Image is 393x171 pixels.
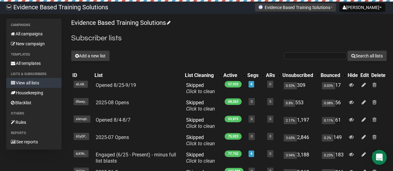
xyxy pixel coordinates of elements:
th: Bounced: No sort applied, activate to apply an ascending sort [319,71,346,80]
span: 6iX9h.. [74,150,89,157]
td: 1,197 [281,115,319,132]
span: 75,023 [225,133,242,140]
a: 0 [251,134,253,138]
button: Evidence Based Training Solutions [255,3,336,12]
a: Evidence Based Training Solutions [71,19,170,26]
div: Bounced [321,72,340,79]
li: Templates [6,51,62,58]
a: All templates [6,58,62,68]
span: 3.65% [284,134,297,142]
a: 0 [269,134,271,138]
div: ARs [266,72,275,79]
div: ID [72,72,92,79]
span: s6mqd.. [74,115,90,123]
span: 6SyDF.. [74,133,89,140]
span: 0.2% [322,134,333,142]
div: Open Intercom Messenger [372,150,387,165]
td: 61 [319,115,346,132]
a: 0 [269,117,271,121]
a: Click to clean [186,88,215,94]
a: Blacklist [6,98,62,108]
div: Edit [360,72,369,79]
span: 57,933 [225,81,242,88]
th: List Cleaning: No sort applied, activate to apply an ascending sort [184,71,222,80]
a: New campaign [6,39,62,49]
span: Skipped [186,100,215,112]
a: 0 [269,82,271,86]
li: Reports [6,129,62,137]
span: 0.53% [284,82,297,89]
a: 4 [250,82,252,86]
span: 2.17% [284,117,297,124]
th: Delete: No sort applied, sorting is disabled [370,71,387,80]
td: 56 [319,97,346,115]
span: Skipped [186,134,215,146]
a: 0 [251,100,253,104]
td: 149 [319,132,346,149]
a: 4 [250,152,252,156]
td: 309 [281,80,319,97]
button: Search all lists [347,51,387,61]
a: See reports [6,137,62,147]
span: Skipped [186,82,215,94]
a: Engaged (6/25 - Present) - minus full list blasts [96,152,176,164]
span: 68,263 [225,98,242,105]
li: Campaigns [6,21,62,29]
img: favicons [258,5,263,10]
a: 0 [269,100,271,104]
th: Edit: No sort applied, sorting is disabled [359,71,370,80]
th: Segs: No sort applied, activate to apply an ascending sort [246,71,265,80]
a: Click to clean [186,141,215,146]
th: ID: No sort applied, sorting is disabled [71,71,93,80]
span: 53,875 [225,116,242,122]
div: Hide [348,72,358,79]
div: Unsubscribed [282,72,313,79]
div: Delete [371,72,386,79]
th: Active: No sort applied, activate to apply an ascending sort [222,71,246,80]
a: All campaigns [6,29,62,39]
div: List [94,72,177,79]
th: Hide: No sort applied, sorting is disabled [346,71,359,80]
h2: Subscriber lists [71,33,387,44]
li: Lists & subscribers [6,70,62,78]
a: 0 [251,117,253,121]
th: List: No sort applied, activate to apply an ascending sort [93,71,184,80]
span: 0.8% [284,100,295,107]
a: Housekeeping [6,88,62,98]
td: 17 [319,80,346,97]
a: Click to clean [186,106,215,112]
td: 183 [319,149,346,167]
img: 6a635aadd5b086599a41eda90e0773ac [6,4,12,10]
div: Segs [247,72,258,79]
a: Opened 8/25-9/19 [96,82,136,88]
a: 2025-08 Opens [96,100,129,106]
a: Rules [6,117,62,127]
a: 0 [269,152,271,156]
span: 0fawy.. [74,98,89,105]
th: Unsubscribed: No sort applied, activate to apply an ascending sort [281,71,319,80]
span: 77,752 [225,151,242,157]
a: Opened 8/4-8/7 [96,117,130,123]
td: 3,188 [281,149,319,167]
div: Active [223,72,240,79]
a: View all lists [6,78,62,88]
span: 0.08% [322,100,335,107]
td: 2,846 [281,132,319,149]
button: [PERSON_NAME] [339,3,385,12]
span: 0.11% [322,117,335,124]
th: ARs: No sort applied, activate to apply an ascending sort [265,71,281,80]
button: Add a new list [71,51,110,61]
span: Skipped [186,117,215,129]
div: List Cleaning [185,72,216,79]
span: xlL68.. [74,81,88,88]
span: 3.94% [284,152,297,159]
a: Click to clean [186,123,215,129]
td: 553 [281,97,319,115]
a: 2025-07 Opens [96,134,129,140]
a: Click to clean [186,158,215,164]
span: 0.03% [322,82,335,89]
span: Skipped [186,152,215,164]
span: 0.23% [322,152,335,159]
li: Others [6,110,62,117]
